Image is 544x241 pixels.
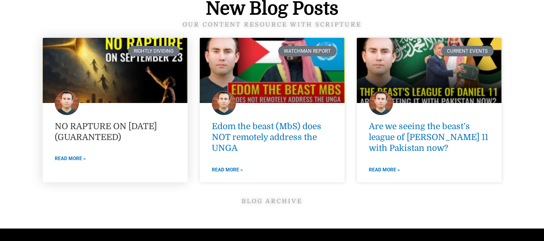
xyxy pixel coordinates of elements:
div: Current Events [441,46,494,56]
a: Read more about Edom the beast (MbS) does NOT remotely address the UNGA [212,165,243,174]
div: Rightly Dividing [128,46,180,56]
a: Read more about Are we seeing the beast’s league of Daniel 11 with Pakistan now? [369,165,400,174]
a: Read more about NO RAPTURE ON SEPTEMBER 23RD, 2025 (GUARANTEED) [55,154,86,163]
a: Blog archive [242,198,302,205]
h5: Our content resource with scripture [43,22,502,28]
a: Are we seeing the beast’s league of [PERSON_NAME] 11 with Pakistan now? [369,122,488,153]
img: Marco [369,91,393,115]
img: Marco [55,91,79,115]
img: Marco [212,91,236,115]
div: Watchman Report [278,46,337,56]
a: NO RAPTURE ON [DATE] (GUARANTEED) [55,122,157,142]
a: Edom the beast (MbS) does NOT remotely address the UNGA [212,122,321,153]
